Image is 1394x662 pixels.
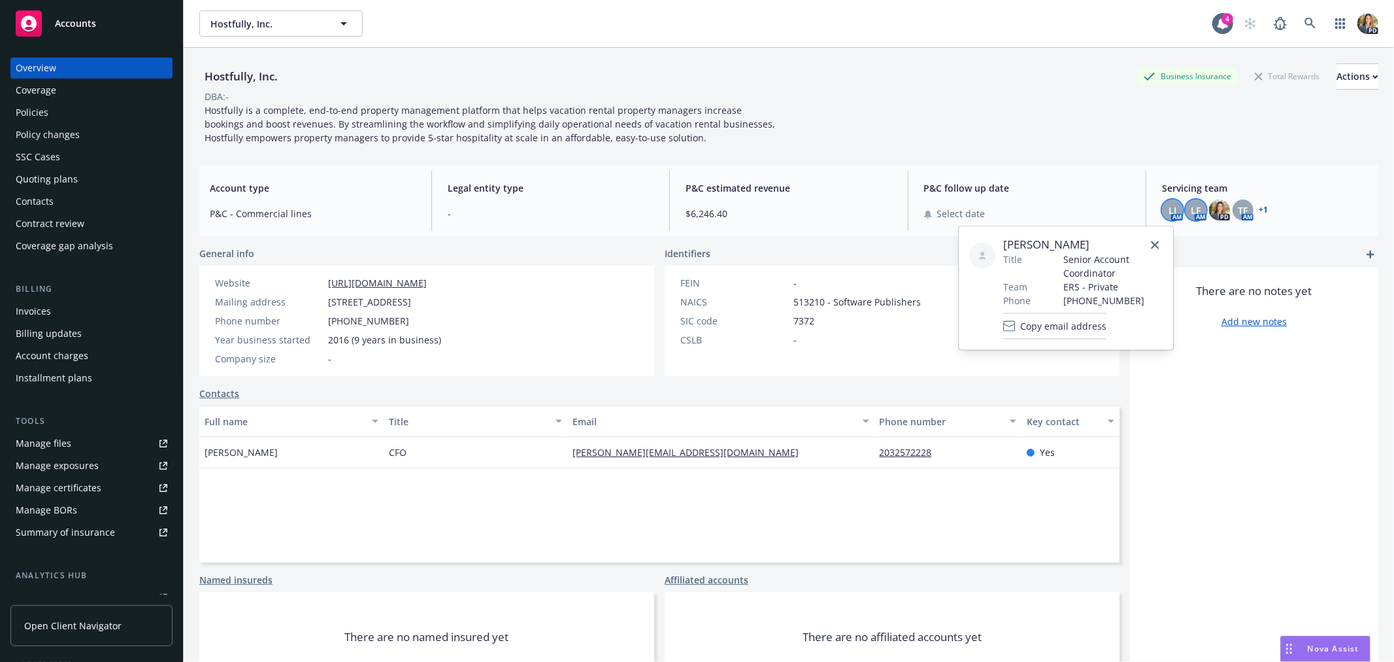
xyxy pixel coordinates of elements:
button: Email [567,406,874,437]
div: NAICS [680,295,788,309]
div: Tools [10,415,173,428]
span: 7372 [793,314,814,328]
a: add [1363,247,1378,262]
a: [URL][DOMAIN_NAME] [328,277,427,289]
span: Yes [1040,445,1055,459]
div: SSC Cases [16,147,60,167]
span: P&C estimated revenue [686,181,891,195]
div: Mailing address [215,295,323,309]
div: Full name [205,415,364,428]
div: Year business started [215,333,323,347]
div: Policy changes [16,124,80,145]
a: Contacts [199,387,239,400]
a: Account charges [10,345,173,366]
a: Contacts [10,191,173,212]
span: Account type [210,181,416,195]
button: Title [384,406,568,437]
span: P&C follow up date [924,181,1130,195]
span: - [793,333,797,347]
div: Billing [10,283,173,296]
a: Manage certificates [10,478,173,498]
a: Installment plans [10,368,173,389]
span: Phone [1003,294,1031,308]
span: Legal entity type [448,181,654,195]
span: [PHONE_NUMBER] [328,314,409,328]
span: There are no notes yet [1197,283,1312,299]
div: Contract review [16,213,84,234]
div: Loss summary generator [16,587,124,608]
span: LI [1169,203,1176,217]
span: - [793,276,797,290]
a: close [1147,237,1163,253]
div: Coverage [16,80,56,101]
span: P&C - Commercial lines [210,207,416,220]
span: Select date [937,207,986,220]
div: CSLB [680,333,788,347]
span: - [328,352,331,366]
a: Coverage gap analysis [10,235,173,256]
a: Contract review [10,213,173,234]
div: Company size [215,352,323,366]
span: Hostfully, Inc. [210,17,324,31]
span: TF [1238,203,1248,217]
div: Drag to move [1281,636,1297,661]
div: Contacts [16,191,54,212]
button: Hostfully, Inc. [199,10,363,37]
div: Manage certificates [16,478,101,498]
a: Manage BORs [10,500,173,521]
button: Copy email address [1003,313,1106,340]
div: Business Insurance [1137,68,1238,84]
div: Actions [1336,64,1378,89]
div: Coverage gap analysis [16,235,113,256]
a: Invoices [10,301,173,322]
span: Team [1003,281,1027,294]
span: Servicing team [1162,181,1368,195]
span: Hostfully is a complete, end-to-end property management platform that helps vacation rental prope... [205,104,778,144]
span: Identifiers [665,247,710,260]
a: Loss summary generator [10,587,173,608]
div: Quoting plans [16,169,78,190]
span: Title [1003,253,1022,267]
div: Key contact [1027,415,1100,428]
div: DBA: - [205,90,229,103]
div: Overview [16,58,56,78]
div: Hostfully, Inc. [199,68,283,85]
span: [STREET_ADDRESS] [328,295,411,309]
button: Full name [199,406,384,437]
div: Policies [16,102,48,123]
button: Key contact [1021,406,1120,437]
span: General info [199,247,254,260]
a: SSC Cases [10,147,173,167]
span: Open Client Navigator [24,619,122,633]
a: Start snowing [1237,10,1263,37]
a: Affiliated accounts [665,573,748,587]
div: Analytics hub [10,569,173,582]
button: Nova Assist [1280,636,1370,662]
span: ERS - Private [1063,281,1163,294]
a: [PERSON_NAME][EMAIL_ADDRESS][DOMAIN_NAME] [573,446,809,459]
span: 513210 - Software Publishers [793,295,921,309]
span: $6,246.40 [686,207,891,220]
div: Summary of insurance [16,522,115,543]
a: Billing updates [10,323,173,344]
span: There are no affiliated accounts yet [803,629,982,645]
a: Policies [10,102,173,123]
div: Email [573,415,854,428]
div: SIC code [680,314,788,328]
span: Accounts [55,18,96,29]
button: Actions [1336,63,1378,90]
div: Phone number [215,314,323,328]
a: Manage files [10,433,173,454]
span: [PERSON_NAME] [1003,237,1163,253]
img: photo [1209,200,1230,220]
a: Overview [10,58,173,78]
a: Named insureds [199,573,273,587]
a: Coverage [10,80,173,101]
a: Manage exposures [10,455,173,476]
div: Manage exposures [16,455,99,476]
div: Manage BORs [16,500,77,521]
a: 2032572228 [880,446,942,459]
div: Total Rewards [1248,68,1326,84]
div: Phone number [880,415,1002,428]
